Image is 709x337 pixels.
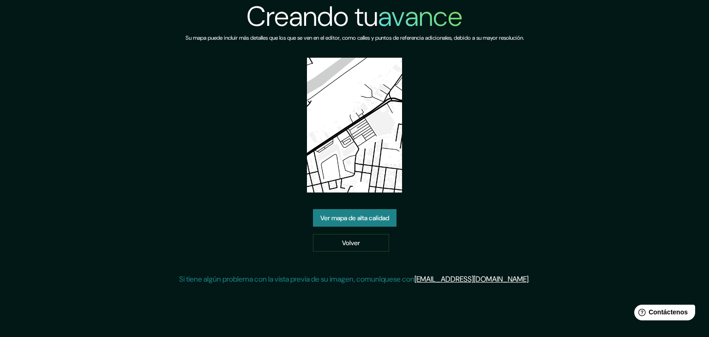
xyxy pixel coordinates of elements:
a: Volver [313,234,389,252]
a: Ver mapa de alta calidad [313,209,397,227]
font: Si tiene algún problema con la vista previa de su imagen, comuníquese con [179,274,415,284]
font: Su mapa puede incluir más detalles que los que se ven en el editor, como calles y puntos de refer... [186,34,524,42]
font: Ver mapa de alta calidad [320,214,389,222]
iframe: Lanzador de widgets de ayuda [627,301,699,327]
a: [EMAIL_ADDRESS][DOMAIN_NAME] [415,274,529,284]
font: . [529,274,530,284]
img: vista previa del mapa creado [307,58,403,193]
font: Volver [342,239,360,247]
